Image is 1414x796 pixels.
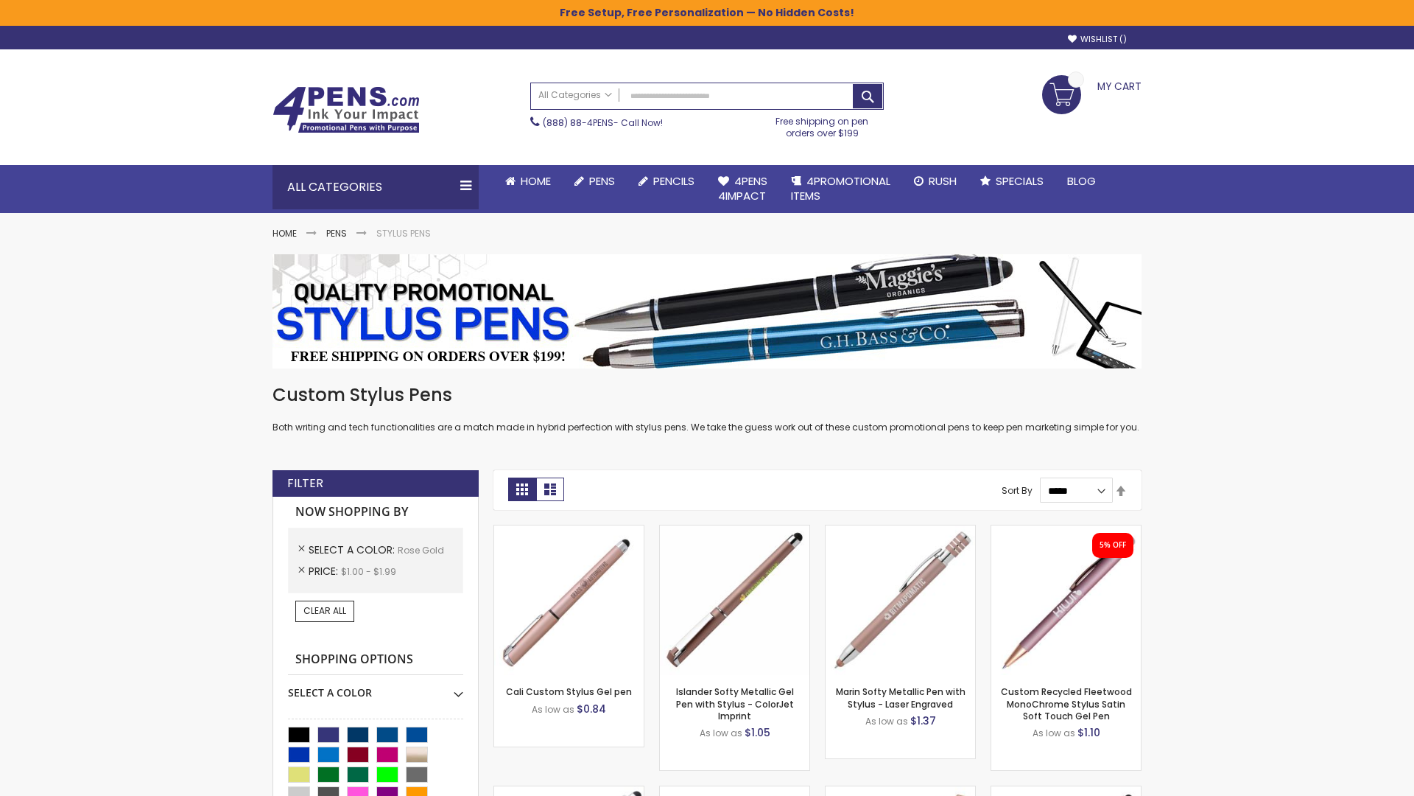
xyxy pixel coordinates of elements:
[791,173,890,203] span: 4PROMOTIONAL ITEMS
[865,715,908,727] span: As low as
[288,675,463,700] div: Select A Color
[653,173,694,189] span: Pencils
[1100,540,1126,551] div: 5% OFF
[826,526,975,675] img: Marin Softy Metallic Pen with Stylus - Laser Engraved-Rose Gold
[660,526,809,675] img: Islander Softy Metallic Gel Pen with Stylus - ColorJet Imprint-Rose Gold
[968,165,1055,198] a: Specials
[1033,727,1075,739] span: As low as
[309,542,398,557] span: Select A Color
[493,165,563,198] a: Home
[543,116,613,129] a: (888) 88-4PENS
[1002,484,1033,497] label: Sort By
[718,173,767,203] span: 4Pens 4impact
[660,525,809,537] a: Islander Softy Metallic Gel Pen with Stylus - ColorJet Imprint-Rose Gold
[287,475,323,492] strong: Filter
[531,83,619,108] a: All Categories
[745,725,770,740] span: $1.05
[563,165,627,198] a: Pens
[272,383,1142,407] h1: Custom Stylus Pens
[521,173,551,189] span: Home
[761,110,884,139] div: Free shipping on pen orders over $199
[494,526,644,675] img: Cali Custom Stylus Gel pen-Rose Gold
[309,564,341,579] span: Price
[272,254,1142,369] img: Stylus Pens
[1067,173,1096,189] span: Blog
[508,478,536,501] strong: Grid
[1055,165,1108,198] a: Blog
[996,173,1044,189] span: Specials
[577,702,606,716] span: $0.84
[326,227,347,240] a: Pens
[494,525,644,537] a: Cali Custom Stylus Gel pen-Rose Gold
[532,703,574,716] span: As low as
[376,227,431,240] strong: Stylus Pens
[341,565,396,578] span: $1.00 - $1.99
[991,525,1141,537] a: Custom Recycled Fleetwood MonoChrome Stylus Satin Soft Touch Gel Pen-Rose Gold
[1001,685,1132,722] a: Custom Recycled Fleetwood MonoChrome Stylus Satin Soft Touch Gel Pen
[288,497,463,528] strong: Now Shopping by
[272,227,297,240] a: Home
[272,86,420,133] img: 4Pens Custom Pens and Promotional Products
[543,116,663,129] span: - Call Now!
[929,173,957,189] span: Rush
[303,604,346,617] span: Clear All
[826,525,975,537] a: Marin Softy Metallic Pen with Stylus - Laser Engraved-Rose Gold
[676,685,794,722] a: Islander Softy Metallic Gel Pen with Stylus - ColorJet Imprint
[295,601,354,621] a: Clear All
[779,165,902,213] a: 4PROMOTIONALITEMS
[288,644,463,676] strong: Shopping Options
[902,165,968,198] a: Rush
[272,383,1142,434] div: Both writing and tech functionalities are a match made in hybrid perfection with stylus pens. We ...
[1068,34,1127,45] a: Wishlist
[1077,725,1100,740] span: $1.10
[991,526,1141,675] img: Custom Recycled Fleetwood MonoChrome Stylus Satin Soft Touch Gel Pen-Rose Gold
[836,685,965,710] a: Marin Softy Metallic Pen with Stylus - Laser Engraved
[538,89,612,101] span: All Categories
[506,685,632,698] a: Cali Custom Stylus Gel pen
[706,165,779,213] a: 4Pens4impact
[589,173,615,189] span: Pens
[910,713,936,728] span: $1.37
[272,165,479,209] div: All Categories
[700,727,742,739] span: As low as
[398,544,444,556] span: Rose Gold
[627,165,706,198] a: Pencils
